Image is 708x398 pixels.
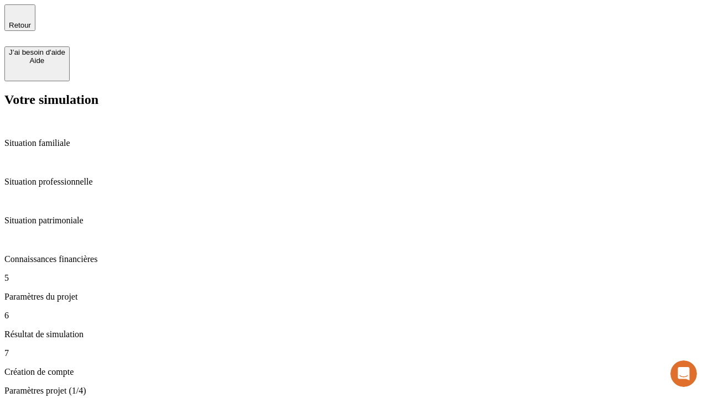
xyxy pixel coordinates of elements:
p: Résultat de simulation [4,329,704,339]
span: Retour [9,21,31,29]
p: Paramètres du projet [4,292,704,302]
p: Connaissances financières [4,254,704,264]
p: Situation patrimoniale [4,216,704,226]
button: Retour [4,4,35,31]
p: 6 [4,311,704,321]
div: Vous avez besoin d’aide ? [12,9,272,18]
h2: Votre simulation [4,92,704,107]
p: Situation familiale [4,138,704,148]
p: 7 [4,348,704,358]
div: Aide [9,56,65,65]
iframe: Intercom live chat [670,360,697,387]
button: J’ai besoin d'aideAide [4,46,70,81]
p: Création de compte [4,367,704,377]
div: L’équipe répond généralement dans un délai de quelques minutes. [12,18,272,30]
p: 5 [4,273,704,283]
div: Ouvrir le Messenger Intercom [4,4,305,35]
div: J’ai besoin d'aide [9,48,65,56]
p: Paramètres projet (1/4) [4,386,704,396]
p: Situation professionnelle [4,177,704,187]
